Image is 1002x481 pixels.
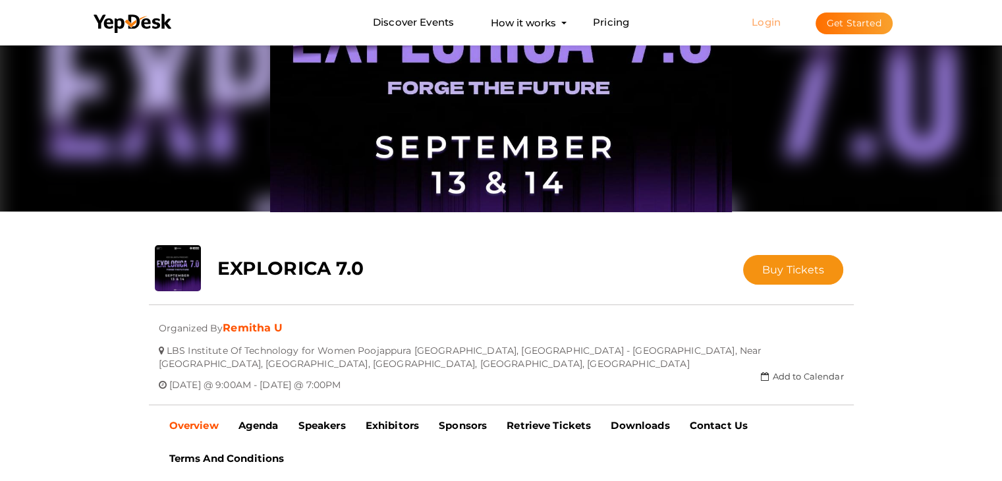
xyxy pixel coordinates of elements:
[169,419,219,432] b: Overview
[761,371,843,382] a: Add to Calendar
[217,257,364,279] b: EXPLORICA 7.0
[373,11,454,35] a: Discover Events
[159,335,762,370] span: LBS Institute Of Technology for Women Poojappura [GEOGRAPHIC_DATA], [GEOGRAPHIC_DATA] - [GEOGRAPH...
[690,419,748,432] b: Contact Us
[611,419,669,432] b: Downloads
[169,452,285,465] b: Terms And Conditions
[159,312,223,334] span: Organized By
[743,255,844,285] button: Buy Tickets
[223,322,283,334] a: Remitha U
[507,419,591,432] b: Retrieve Tickets
[288,409,355,442] a: Speakers
[169,369,341,391] span: [DATE] @ 9:00AM - [DATE] @ 7:00PM
[229,409,289,442] a: Agenda
[159,409,229,442] a: Overview
[487,11,560,35] button: How it works
[762,264,825,276] span: Buy Tickets
[439,419,487,432] b: Sponsors
[159,442,294,475] a: Terms And Conditions
[429,409,497,442] a: Sponsors
[816,13,893,34] button: Get Started
[601,409,679,442] a: Downloads
[366,419,419,432] b: Exhibitors
[593,11,629,35] a: Pricing
[752,16,781,28] a: Login
[155,245,201,291] img: DWJQ7IGG_small.jpeg
[238,419,279,432] b: Agenda
[680,409,758,442] a: Contact Us
[356,409,429,442] a: Exhibitors
[298,419,345,432] b: Speakers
